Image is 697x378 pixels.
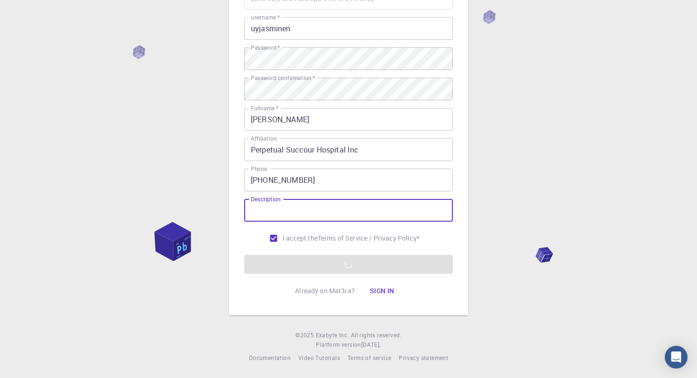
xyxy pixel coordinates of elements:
[251,44,280,52] label: Password
[283,234,318,243] span: I accept the
[318,234,420,243] p: Terms of Service / Privacy Policy *
[361,340,381,350] a: [DATE].
[399,354,448,361] span: Privacy statement
[316,331,349,340] a: Exabyte Inc.
[251,165,267,173] label: Phone
[249,353,291,363] a: Documentation
[348,354,391,361] span: Terms of service
[251,104,278,112] label: Fullname
[316,340,361,350] span: Platform version
[251,13,280,21] label: username
[361,341,381,348] span: [DATE] .
[249,354,291,361] span: Documentation
[318,234,420,243] a: Terms of Service / Privacy Policy*
[399,353,448,363] a: Privacy statement
[295,286,355,296] p: Already on Mat3ra?
[362,281,402,300] button: Sign in
[316,331,349,339] span: Exabyte Inc.
[298,353,340,363] a: Video Tutorials
[351,331,402,340] span: All rights reserved.
[665,346,688,369] div: Open Intercom Messenger
[251,74,315,82] label: Password confirmation
[251,195,281,203] label: Description
[295,331,315,340] span: © 2025
[251,135,276,143] label: Affiliation
[348,353,391,363] a: Terms of service
[298,354,340,361] span: Video Tutorials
